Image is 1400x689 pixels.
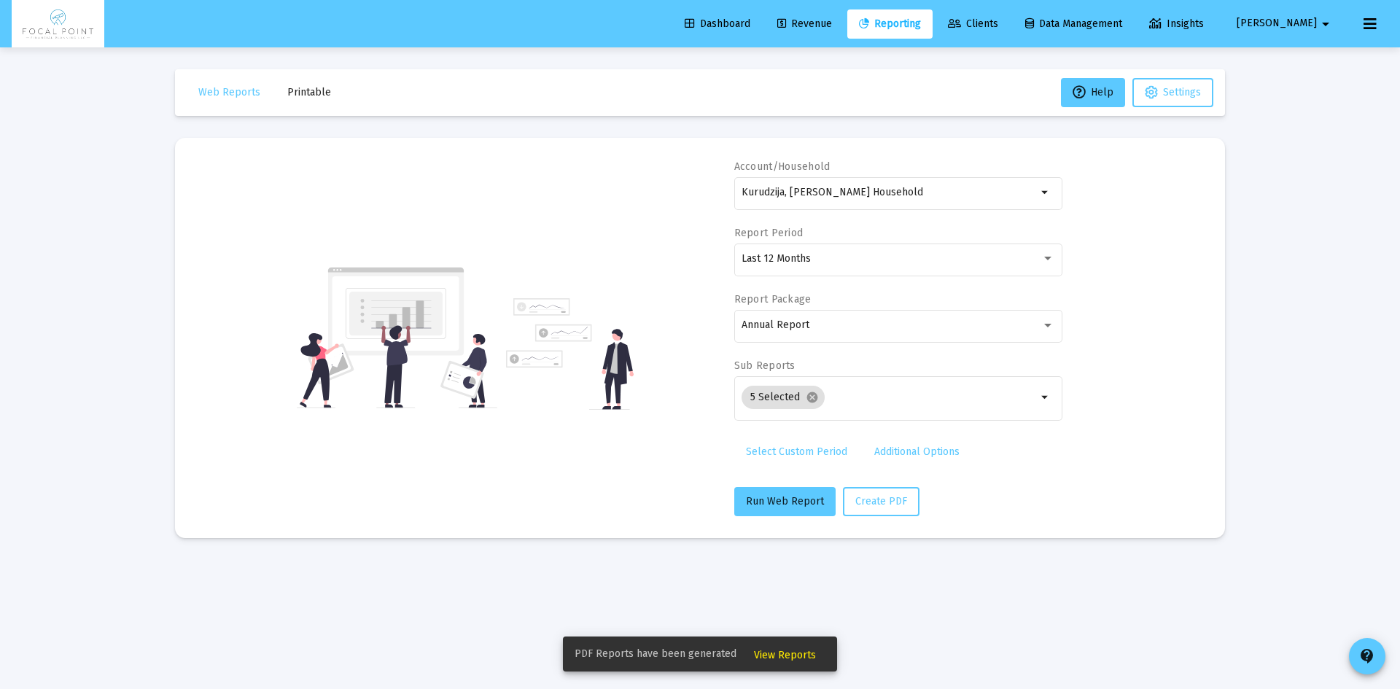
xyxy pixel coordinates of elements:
[843,487,919,516] button: Create PDF
[847,9,933,39] a: Reporting
[855,495,907,507] span: Create PDF
[734,359,796,372] label: Sub Reports
[746,495,824,507] span: Run Web Report
[1073,86,1113,98] span: Help
[1061,78,1125,107] button: Help
[1037,389,1054,406] mat-icon: arrow_drop_down
[742,386,825,409] mat-chip: 5 Selected
[1163,86,1201,98] span: Settings
[287,86,331,98] span: Printable
[1025,17,1122,30] span: Data Management
[742,383,1037,412] mat-chip-list: Selection
[936,9,1010,39] a: Clients
[754,649,816,661] span: View Reports
[1317,9,1334,39] mat-icon: arrow_drop_down
[1219,9,1352,38] button: [PERSON_NAME]
[276,78,343,107] button: Printable
[23,9,93,39] img: Dashboard
[859,17,921,30] span: Reporting
[734,227,804,239] label: Report Period
[1358,647,1376,665] mat-icon: contact_support
[766,9,844,39] a: Revenue
[1014,9,1134,39] a: Data Management
[187,78,272,107] button: Web Reports
[506,298,634,410] img: reporting-alt
[742,641,828,667] button: View Reports
[742,319,809,331] span: Annual Report
[575,647,736,661] span: PDF Reports have been generated
[1149,17,1204,30] span: Insights
[806,391,819,404] mat-icon: cancel
[685,17,750,30] span: Dashboard
[734,293,812,305] label: Report Package
[734,487,836,516] button: Run Web Report
[777,17,832,30] span: Revenue
[1237,17,1317,30] span: [PERSON_NAME]
[1137,9,1216,39] a: Insights
[734,160,831,173] label: Account/Household
[1132,78,1213,107] button: Settings
[1037,184,1054,201] mat-icon: arrow_drop_down
[673,9,762,39] a: Dashboard
[742,187,1037,198] input: Search or select an account or household
[297,265,497,410] img: reporting
[874,445,960,458] span: Additional Options
[198,86,260,98] span: Web Reports
[742,252,811,265] span: Last 12 Months
[746,445,847,458] span: Select Custom Period
[948,17,998,30] span: Clients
